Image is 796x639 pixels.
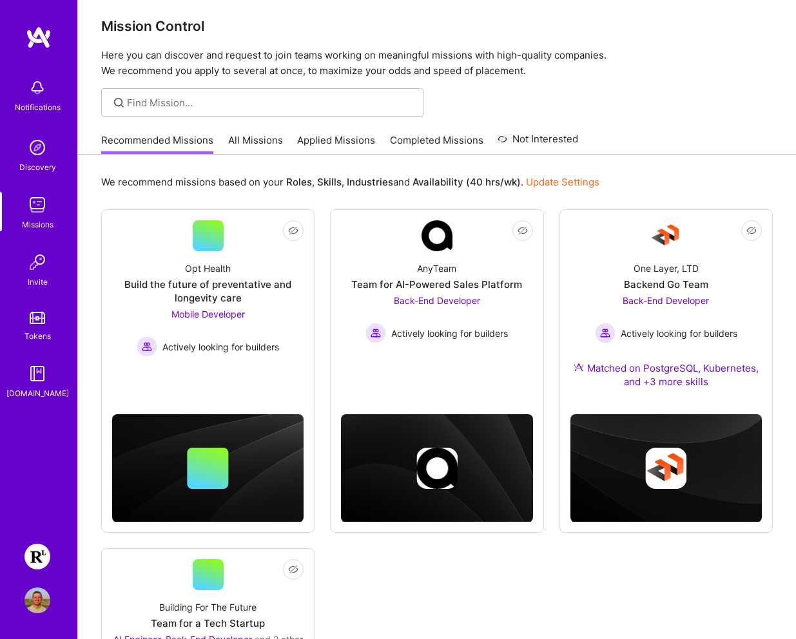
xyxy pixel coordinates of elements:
span: Actively looking for builders [391,327,508,340]
img: cover [112,414,304,522]
img: Actively looking for builders [365,323,386,343]
i: icon EyeClosed [518,225,528,236]
a: Recommended Missions [101,133,213,155]
h3: Mission Control [101,18,773,34]
div: Building For The Future [159,600,257,614]
input: Find Mission... [127,96,414,110]
b: Skills [317,176,342,188]
div: Backend Go Team [624,278,708,291]
img: Company Logo [650,220,681,251]
span: Mobile Developer [171,309,245,319]
a: Company LogoAnyTeamTeam for AI-Powered Sales PlatformBack-End Developer Actively looking for buil... [341,220,532,366]
b: Availability (40 hrs/wk) [413,176,521,188]
a: Resilience Lab: Building a Health Tech Platform [21,544,53,569]
b: Roles [286,176,312,188]
a: Applied Missions [297,133,375,155]
div: Missions [22,218,53,231]
div: Team for AI-Powered Sales Platform [351,278,522,291]
img: Resilience Lab: Building a Health Tech Platform [24,544,50,569]
img: Actively looking for builders [595,323,616,343]
img: cover [341,414,532,522]
img: Company Logo [422,220,452,251]
div: Build the future of preventative and longevity care [112,278,304,305]
img: Company logo [645,448,686,489]
i: icon EyeClosed [288,564,298,575]
div: Tokens [24,329,51,343]
a: Update Settings [526,176,599,188]
p: We recommend missions based on your , , and . [101,175,599,189]
i: icon SearchGrey [112,95,126,110]
div: Notifications [15,100,61,114]
img: tokens [30,312,45,324]
span: Actively looking for builders [162,340,279,354]
a: User Avatar [21,587,53,613]
div: One Layer, LTD [634,262,699,275]
img: Company logo [416,448,458,489]
img: teamwork [24,192,50,218]
img: bell [24,75,50,100]
div: Team for a Tech Startup [151,616,265,630]
img: guide book [24,361,50,386]
div: Invite [28,275,48,289]
i: icon EyeClosed [288,225,298,236]
p: Here you can discover and request to join teams working on meaningful missions with high-quality ... [101,48,773,79]
span: Back-End Developer [394,295,480,306]
span: Back-End Developer [623,295,709,306]
img: logo [26,26,52,49]
div: AnyTeam [417,262,456,275]
div: [DOMAIN_NAME] [6,386,69,400]
img: Invite [24,249,50,275]
img: cover [570,414,762,522]
div: Matched on PostgreSQL, Kubernetes, and +3 more skills [570,361,762,388]
b: Industries [347,176,393,188]
img: Actively looking for builders [137,336,157,357]
div: Opt Health [185,262,231,275]
i: icon EyeClosed [746,225,757,236]
div: Discovery [19,160,56,174]
img: Ateam Purple Icon [574,362,584,372]
a: All Missions [228,133,283,155]
a: Not Interested [498,131,578,155]
img: discovery [24,135,50,160]
a: Opt HealthBuild the future of preventative and longevity careMobile Developer Actively looking fo... [112,220,304,366]
a: Completed Missions [390,133,483,155]
a: Company LogoOne Layer, LTDBackend Go TeamBack-End Developer Actively looking for buildersActively... [570,220,762,404]
img: User Avatar [24,587,50,613]
span: Actively looking for builders [621,327,737,340]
